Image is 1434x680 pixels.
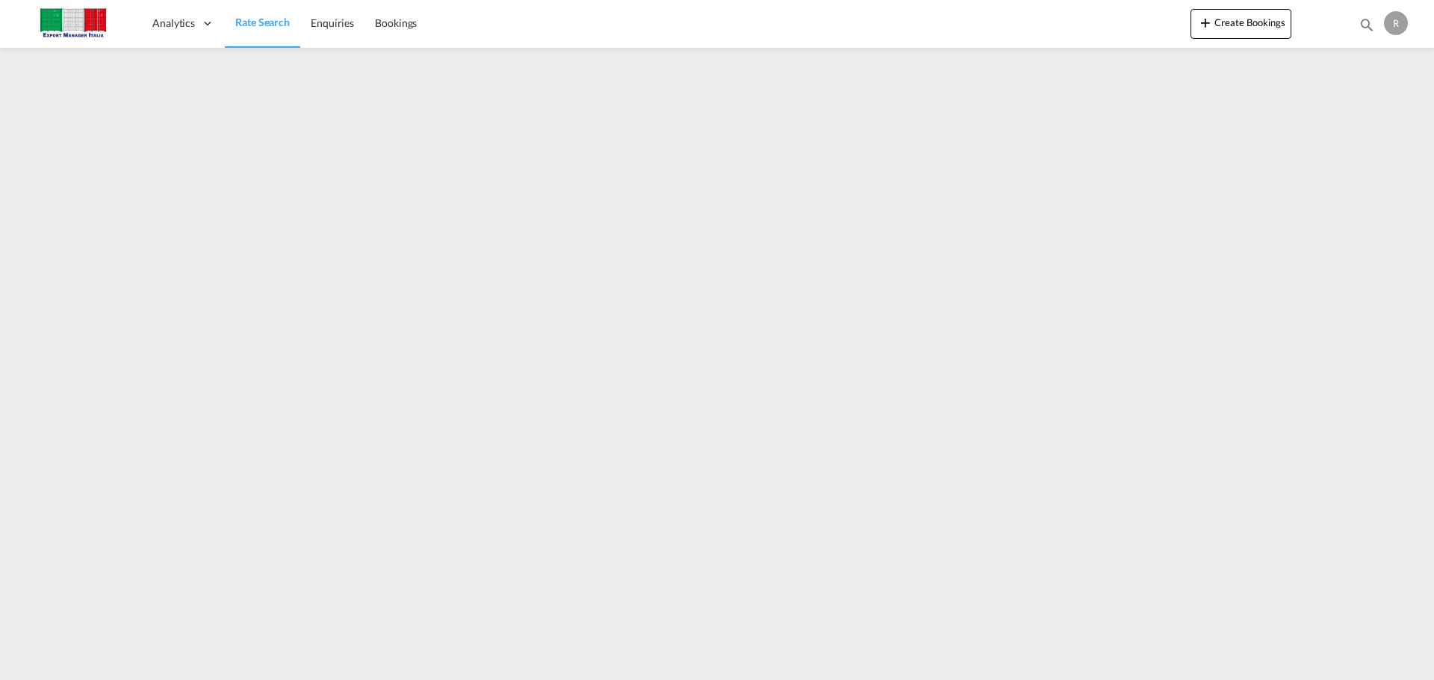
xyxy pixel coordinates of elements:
span: Enquiries [311,16,354,29]
div: R [1384,11,1408,35]
img: 51022700b14f11efa3148557e262d94e.jpg [22,7,123,40]
span: Bookings [375,16,417,29]
md-icon: icon-plus 400-fg [1196,13,1214,31]
button: icon-plus 400-fgCreate Bookings [1191,9,1291,39]
div: icon-magnify [1359,16,1375,39]
md-icon: icon-magnify [1359,16,1375,33]
span: Rate Search [235,16,290,28]
span: Analytics [152,16,195,31]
